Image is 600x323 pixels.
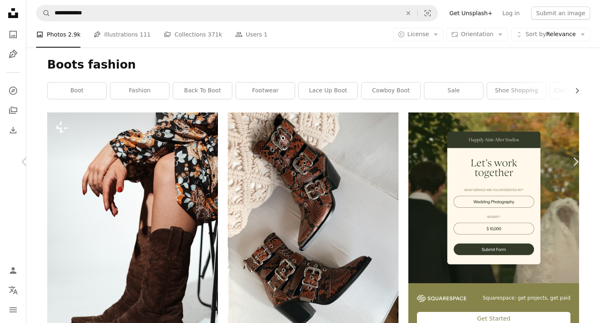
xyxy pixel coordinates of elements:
[444,7,497,20] a: Get Unsplash+
[5,282,21,298] button: Language
[417,295,466,302] img: file-1747939142011-51e5cc87e3c9
[570,82,579,99] button: scroll list to the right
[5,102,21,119] a: Collections
[418,5,437,21] button: Visual search
[94,21,151,48] a: Illustrations 111
[424,82,483,99] a: sale
[264,30,268,39] span: 1
[5,26,21,43] a: Photos
[511,28,590,41] button: Sort byRelevance
[48,82,106,99] a: boot
[173,82,232,99] a: back to boot
[408,31,429,37] span: License
[299,82,357,99] a: lace up boot
[551,122,600,201] a: Next
[5,262,21,279] a: Log in / Sign up
[47,234,218,242] a: A woman sitting on a chair wearing brown boots
[228,222,398,230] a: brown leather open toe heeled shoe
[408,112,579,283] img: file-1747939393036-2c53a76c450aimage
[531,7,590,20] button: Submit an image
[235,21,268,48] a: Users 1
[461,31,493,37] span: Orientation
[236,82,295,99] a: footwear
[525,31,546,37] span: Sort by
[487,82,546,99] a: shoe shopping
[37,5,50,21] button: Search Unsplash
[399,5,417,21] button: Clear
[447,28,508,41] button: Orientation
[5,302,21,318] button: Menu
[525,30,576,39] span: Relevance
[110,82,169,99] a: fashion
[208,30,222,39] span: 371k
[36,5,438,21] form: Find visuals sitewide
[497,7,524,20] a: Log in
[483,295,570,302] span: Squarespace: get projects, get paid
[47,57,579,72] h1: Boots fashion
[164,21,222,48] a: Collections 371k
[5,82,21,99] a: Explore
[362,82,420,99] a: cowboy boot
[5,46,21,62] a: Illustrations
[140,30,151,39] span: 111
[393,28,444,41] button: License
